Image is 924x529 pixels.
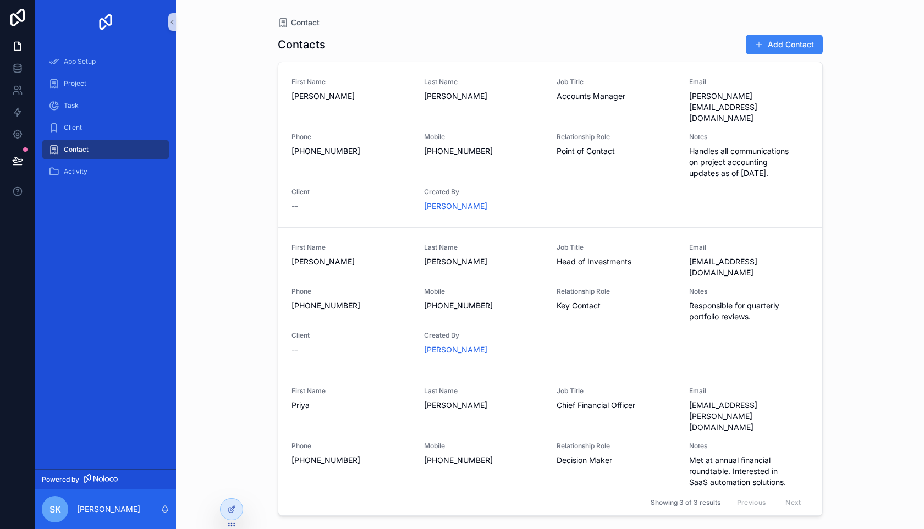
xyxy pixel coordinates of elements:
span: Notes [689,442,809,450]
span: Job Title [557,387,676,395]
span: Responsible for quarterly portfolio reviews. [689,300,809,322]
a: Client [42,118,169,137]
span: App Setup [64,57,96,66]
span: Mobile [424,442,543,450]
span: [PERSON_NAME] [424,91,543,102]
span: Activity [64,167,87,176]
span: First Name [291,243,411,252]
span: Notes [689,287,809,296]
a: Contact [42,140,169,159]
span: Last Name [424,387,543,395]
div: scrollable content [35,44,176,196]
span: [PERSON_NAME] [424,256,543,267]
a: First Name[PERSON_NAME]Last Name[PERSON_NAME]Job TitleAccounts ManagerEmail[PERSON_NAME][EMAIL_AD... [278,62,822,227]
span: [PHONE_NUMBER] [291,146,411,157]
span: Project [64,79,86,88]
span: Contact [291,17,320,28]
span: Client [291,188,411,196]
span: [EMAIL_ADDRESS][DOMAIN_NAME] [689,256,809,278]
span: Phone [291,133,411,141]
span: Contact [64,145,89,154]
span: First Name [291,78,411,86]
span: First Name [291,387,411,395]
a: Powered by [35,469,176,489]
span: Head of Investments [557,256,676,267]
span: Mobile [424,133,543,141]
span: Phone [291,287,411,296]
span: Accounts Manager [557,91,676,102]
a: [PERSON_NAME] [424,344,487,355]
span: Task [64,101,79,110]
span: Email [689,243,809,252]
a: Project [42,74,169,93]
span: Client [64,123,82,132]
span: [PHONE_NUMBER] [291,455,411,466]
span: Chief Financial Officer [557,400,676,411]
span: Met at annual financial roundtable. Interested in SaaS automation solutions. [689,455,809,488]
span: Priya [291,400,411,411]
a: First Name[PERSON_NAME]Last Name[PERSON_NAME]Job TitleHead of InvestmentsEmail[EMAIL_ADDRESS][DOM... [278,227,822,371]
h1: Contacts [278,37,326,52]
span: Created By [424,331,543,340]
a: [PERSON_NAME] [424,201,487,212]
span: [PERSON_NAME] [291,256,411,267]
a: Task [42,96,169,115]
span: Created By [424,188,543,196]
span: Email [689,78,809,86]
span: Handles all communications on project accounting updates as of [DATE]. [689,146,809,179]
a: Activity [42,162,169,181]
span: [PERSON_NAME][EMAIL_ADDRESS][DOMAIN_NAME] [689,91,809,124]
p: [PERSON_NAME] [77,504,140,515]
span: [PHONE_NUMBER] [424,455,543,466]
span: Relationship Role [557,287,676,296]
span: Notes [689,133,809,141]
span: Last Name [424,243,543,252]
span: Point of Contact [557,146,676,157]
span: Email [689,387,809,395]
span: [PERSON_NAME] [291,91,411,102]
span: Relationship Role [557,442,676,450]
span: [EMAIL_ADDRESS][PERSON_NAME][DOMAIN_NAME] [689,400,809,433]
span: Job Title [557,243,676,252]
a: App Setup [42,52,169,71]
span: Relationship Role [557,133,676,141]
span: [PERSON_NAME] [424,400,543,411]
span: Phone [291,442,411,450]
span: [PHONE_NUMBER] [424,146,543,157]
span: [PHONE_NUMBER] [424,300,543,311]
span: [PHONE_NUMBER] [291,300,411,311]
span: Client [291,331,411,340]
img: App logo [97,13,114,31]
span: Job Title [557,78,676,86]
span: Last Name [424,78,543,86]
span: Decision Maker [557,455,676,466]
span: SK [50,503,61,516]
span: -- [291,344,298,355]
a: Contact [278,17,320,28]
button: Add Contact [746,35,823,54]
span: Powered by [42,475,79,484]
span: Showing 3 of 3 results [651,498,721,507]
span: Mobile [424,287,543,296]
span: Key Contact [557,300,676,311]
span: -- [291,201,298,212]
